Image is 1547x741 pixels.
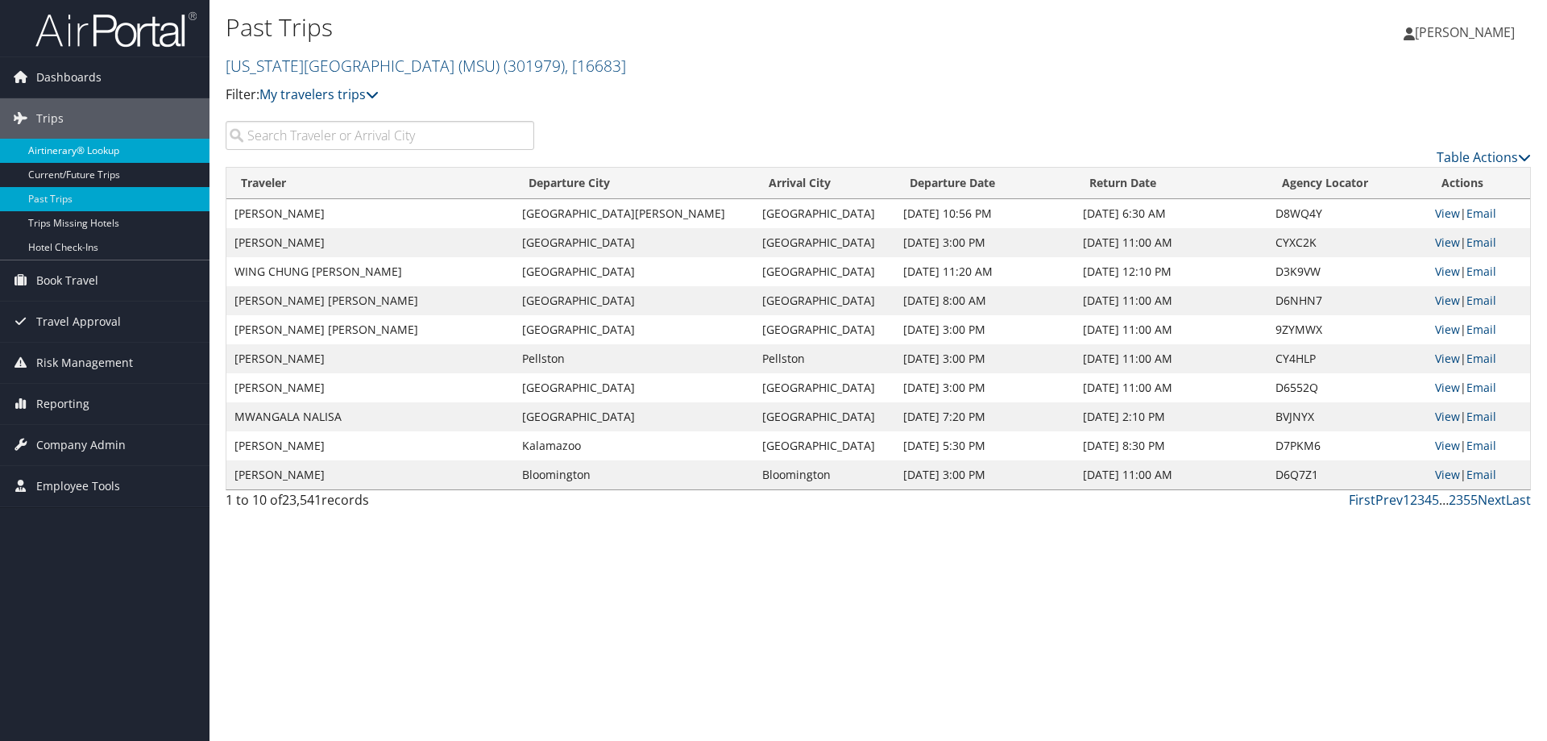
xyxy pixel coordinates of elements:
[226,344,514,373] td: [PERSON_NAME]
[1449,491,1478,509] a: 2355
[1427,315,1530,344] td: |
[895,315,1075,344] td: [DATE] 3:00 PM
[1415,23,1515,41] span: [PERSON_NAME]
[1375,491,1403,509] a: Prev
[754,286,895,315] td: [GEOGRAPHIC_DATA]
[1427,460,1530,489] td: |
[1267,373,1427,402] td: D6552Q
[1075,257,1267,286] td: [DATE] 12:10 PM
[226,373,514,402] td: [PERSON_NAME]
[1075,199,1267,228] td: [DATE] 6:30 AM
[1267,257,1427,286] td: D3K9VW
[895,257,1075,286] td: [DATE] 11:20 AM
[226,257,514,286] td: WING CHUNG [PERSON_NAME]
[226,402,514,431] td: MWANGALA NALISA
[1427,257,1530,286] td: |
[514,402,753,431] td: [GEOGRAPHIC_DATA]
[1435,467,1460,482] a: View
[1075,344,1267,373] td: [DATE] 11:00 AM
[1432,491,1439,509] a: 5
[514,460,753,489] td: Bloomington
[1435,438,1460,453] a: View
[1427,286,1530,315] td: |
[1427,431,1530,460] td: |
[1439,491,1449,509] span: …
[895,402,1075,431] td: [DATE] 7:20 PM
[754,315,895,344] td: [GEOGRAPHIC_DATA]
[1267,168,1427,199] th: Agency Locator: activate to sort column ascending
[1478,491,1506,509] a: Next
[36,384,89,424] span: Reporting
[1466,467,1496,482] a: Email
[514,431,753,460] td: Kalamazoo
[1435,380,1460,395] a: View
[1267,286,1427,315] td: D6NHN7
[1427,344,1530,373] td: |
[1410,491,1417,509] a: 2
[1075,373,1267,402] td: [DATE] 11:00 AM
[895,460,1075,489] td: [DATE] 3:00 PM
[226,199,514,228] td: [PERSON_NAME]
[226,490,534,518] div: 1 to 10 of records
[1427,402,1530,431] td: |
[754,373,895,402] td: [GEOGRAPHIC_DATA]
[1267,460,1427,489] td: D6Q7Z1
[226,228,514,257] td: [PERSON_NAME]
[1267,199,1427,228] td: D8WQ4Y
[1075,431,1267,460] td: [DATE] 8:30 PM
[1435,409,1460,424] a: View
[1425,491,1432,509] a: 4
[36,343,133,383] span: Risk Management
[36,260,98,301] span: Book Travel
[754,199,895,228] td: [GEOGRAPHIC_DATA]
[514,199,753,228] td: [GEOGRAPHIC_DATA][PERSON_NAME]
[1435,293,1460,308] a: View
[226,121,534,150] input: Search Traveler or Arrival City
[1466,351,1496,366] a: Email
[895,373,1075,402] td: [DATE] 3:00 PM
[1466,206,1496,221] a: Email
[1435,235,1460,250] a: View
[1349,491,1375,509] a: First
[895,168,1075,199] th: Departure Date: activate to sort column ascending
[754,168,895,199] th: Arrival City: activate to sort column ascending
[1404,8,1531,56] a: [PERSON_NAME]
[1075,315,1267,344] td: [DATE] 11:00 AM
[226,315,514,344] td: [PERSON_NAME] [PERSON_NAME]
[282,491,321,509] span: 23,541
[1075,228,1267,257] td: [DATE] 11:00 AM
[1466,235,1496,250] a: Email
[514,286,753,315] td: [GEOGRAPHIC_DATA]
[226,286,514,315] td: [PERSON_NAME] [PERSON_NAME]
[1466,409,1496,424] a: Email
[259,85,379,103] a: My travelers trips
[1267,228,1427,257] td: CYXC2K
[1435,264,1460,279] a: View
[754,402,895,431] td: [GEOGRAPHIC_DATA]
[1435,322,1460,337] a: View
[1435,206,1460,221] a: View
[1435,351,1460,366] a: View
[1075,168,1267,199] th: Return Date: activate to sort column ascending
[226,85,1096,106] p: Filter:
[1427,228,1530,257] td: |
[1075,286,1267,315] td: [DATE] 11:00 AM
[36,425,126,465] span: Company Admin
[1267,402,1427,431] td: BVJNYX
[895,431,1075,460] td: [DATE] 5:30 PM
[1427,199,1530,228] td: |
[1267,431,1427,460] td: D7PKM6
[1427,168,1530,199] th: Actions
[1466,438,1496,453] a: Email
[1267,344,1427,373] td: CY4HLP
[36,466,120,506] span: Employee Tools
[754,460,895,489] td: Bloomington
[514,344,753,373] td: Pellston
[895,228,1075,257] td: [DATE] 3:00 PM
[565,55,626,77] span: , [ 16683 ]
[1437,148,1531,166] a: Table Actions
[226,55,626,77] a: [US_STATE][GEOGRAPHIC_DATA] (MSU)
[504,55,565,77] span: ( 301979 )
[1466,293,1496,308] a: Email
[895,344,1075,373] td: [DATE] 3:00 PM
